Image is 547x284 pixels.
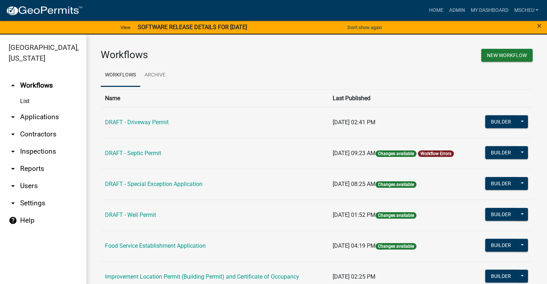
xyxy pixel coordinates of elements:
[420,151,451,156] a: Workflow Errors
[9,113,17,121] i: arrow_drop_down
[375,181,416,188] span: Changes available
[105,211,156,218] a: DRAFT - Well Permit
[9,182,17,190] i: arrow_drop_down
[468,4,511,17] a: My Dashboard
[9,216,17,225] i: help
[345,22,385,33] button: Don't show again
[101,89,328,107] th: Name
[9,81,17,90] i: arrow_drop_up
[333,119,375,126] span: [DATE] 02:41 PM
[485,115,517,128] button: Builder
[375,150,416,157] span: Changes available
[537,21,542,31] span: ×
[105,150,161,157] a: DRAFT - Septic Permit
[511,4,541,17] a: mscheu
[375,243,416,250] span: Changes available
[9,199,17,208] i: arrow_drop_down
[140,64,170,87] a: Archive
[9,130,17,139] i: arrow_drop_down
[485,146,517,159] button: Builder
[9,164,17,173] i: arrow_drop_down
[426,4,446,17] a: Home
[333,150,375,157] span: [DATE] 09:23 AM
[333,273,375,280] span: [DATE] 02:25 PM
[328,89,474,107] th: Last Published
[9,147,17,156] i: arrow_drop_down
[485,208,517,221] button: Builder
[485,177,517,190] button: Builder
[537,22,542,30] button: Close
[105,181,202,187] a: DRAFT - Special Exception Application
[118,22,133,33] a: View
[375,212,416,219] span: Changes available
[333,211,375,218] span: [DATE] 01:52 PM
[138,24,247,31] strong: SOFTWARE RELEASE DETAILS FOR [DATE]
[101,64,140,87] a: Workflows
[105,273,299,280] a: Improvement Location Permit (Building Permit) and Certificate of Occupancy
[446,4,468,17] a: Admin
[105,242,206,249] a: Food Service Establishment Application
[333,242,375,249] span: [DATE] 04:19 PM
[105,119,169,126] a: DRAFT - Driveway Permit
[481,49,533,62] button: New Workflow
[485,270,517,283] button: Builder
[485,239,517,252] button: Builder
[333,181,375,187] span: [DATE] 08:25 AM
[101,49,311,61] h3: Workflows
